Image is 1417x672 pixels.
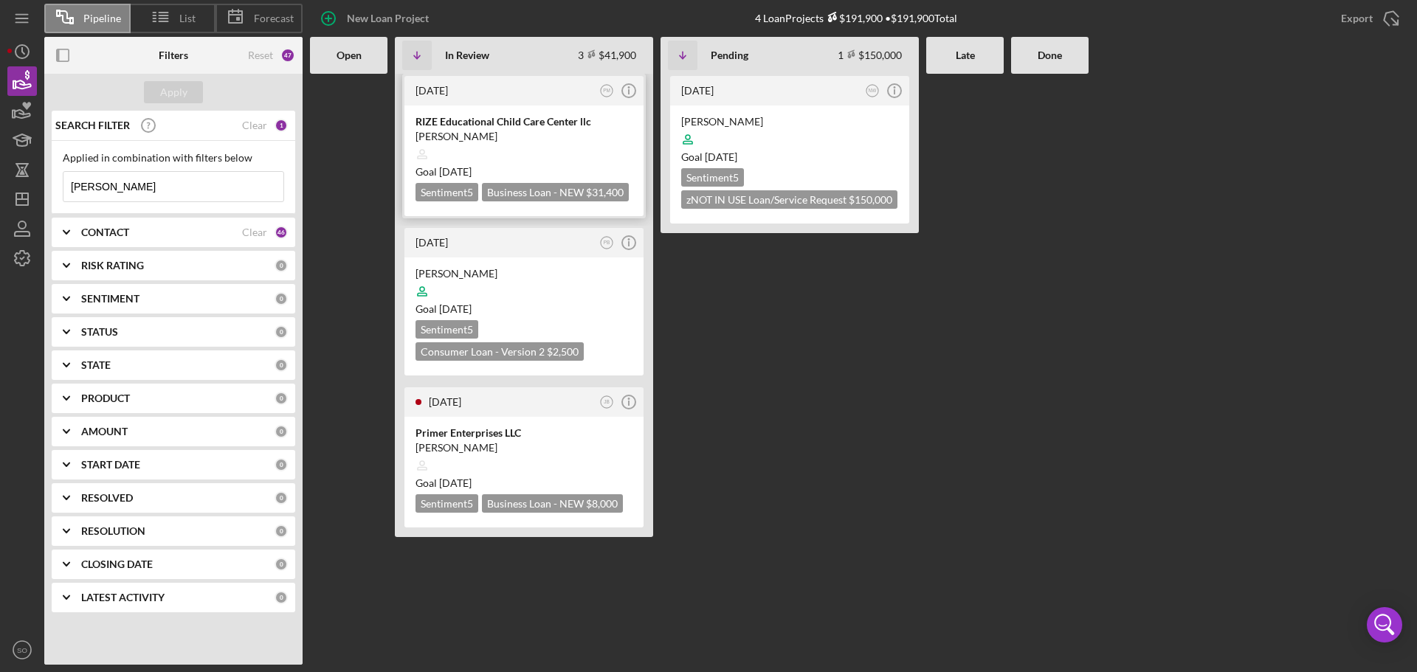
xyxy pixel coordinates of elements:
[144,81,203,103] button: Apply
[337,49,362,61] b: Open
[849,193,892,206] span: $150,000
[1326,4,1410,33] button: Export
[275,292,288,305] div: 0
[597,81,617,101] button: PM
[81,459,140,471] b: START DATE
[416,165,472,178] span: Goal
[275,392,288,405] div: 0
[1038,49,1062,61] b: Done
[55,119,130,131] b: SEARCH FILTER
[416,129,632,144] div: [PERSON_NAME]
[416,440,632,455] div: [PERSON_NAME]
[681,114,898,129] div: [PERSON_NAME]
[81,359,111,371] b: STATE
[275,425,288,438] div: 0
[681,190,897,209] div: zNOT IN USE Loan/Service Request
[310,4,444,33] button: New Loan Project
[160,81,187,103] div: Apply
[275,491,288,505] div: 0
[416,302,472,315] span: Goal
[81,293,139,305] b: SENTIMENT
[83,13,121,24] span: Pipeline
[824,12,883,24] div: $191,900
[280,48,295,63] div: 47
[275,358,288,372] div: 0
[604,399,610,404] text: JB
[347,4,429,33] div: New Loan Project
[445,49,489,61] b: In Review
[81,326,118,338] b: STATUS
[275,259,288,272] div: 0
[416,426,632,440] div: Primer Enterprises LLC
[416,84,448,97] time: 2025-09-30 12:41
[439,165,472,178] time: 11/14/2025
[416,477,472,489] span: Goal
[604,240,610,245] text: PB
[681,84,714,97] time: 2023-05-01 20:06
[254,13,294,24] span: Forecast
[416,494,478,513] div: Sentiment 5
[81,492,133,504] b: RESOLVED
[81,392,130,404] b: PRODUCT
[275,119,288,132] div: 1
[81,525,145,537] b: RESOLUTION
[439,477,472,489] time: 05/15/2025
[81,260,144,271] b: RISK RATING
[275,458,288,471] div: 0
[429,395,461,408] time: 2025-03-31 18:23
[81,558,153,570] b: CLOSING DATE
[275,226,288,239] div: 46
[275,558,288,571] div: 0
[275,524,288,538] div: 0
[681,168,744,187] div: Sentiment 5
[416,266,632,281] div: [PERSON_NAME]
[7,635,37,665] button: SO
[863,81,883,101] button: NW
[838,49,902,61] div: 1 $150,000
[402,74,646,218] a: [DATE]PMRIZE Educational Child Care Center llc[PERSON_NAME]Goal [DATE]Sentiment5Business Loan - N...
[1341,4,1373,33] div: Export
[681,150,737,163] span: Goal
[416,342,584,361] div: Consumer Loan - Version 2
[81,226,129,238] b: CONTACT
[705,150,737,163] time: 05/28/2023
[275,591,288,604] div: 0
[17,646,27,654] text: SO
[547,345,579,358] span: $2,500
[597,233,617,253] button: PB
[402,385,646,530] a: [DATE]JBPrimer Enterprises LLC[PERSON_NAME]Goal [DATE]Sentiment5Business Loan - NEW $8,000
[402,226,646,378] a: [DATE]PB[PERSON_NAME]Goal [DATE]Sentiment5Consumer Loan - Version 2 $2,500
[81,592,165,603] b: LATEST ACTIVITY
[416,183,478,201] div: Sentiment 5
[63,152,284,164] div: Applied in combination with filters below
[179,13,196,24] span: List
[586,186,624,198] span: $31,400
[1367,607,1402,642] div: Open Intercom Messenger
[242,226,267,238] div: Clear
[586,497,618,510] span: $8,000
[578,49,636,61] div: 3 $41,900
[248,49,273,61] div: Reset
[956,49,975,61] b: Late
[482,494,623,513] div: Business Loan - NEW
[159,49,188,61] b: Filters
[416,236,448,249] time: 2025-04-23 23:16
[869,88,878,93] text: NW
[242,119,267,131] div: Clear
[482,183,629,201] div: Business Loan - NEW
[755,12,957,24] div: 4 Loan Projects • $191,900 Total
[668,74,911,226] a: [DATE]NW[PERSON_NAME]Goal [DATE]Sentiment5zNOT IN USE Loan/Service Request $150,000
[416,114,632,129] div: RIZE Educational Child Care Center llc
[603,88,610,93] text: PM
[439,302,472,315] time: 06/01/2025
[81,426,128,437] b: AMOUNT
[711,49,748,61] b: Pending
[416,320,478,339] div: Sentiment 5
[275,325,288,339] div: 0
[597,392,617,412] button: JB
